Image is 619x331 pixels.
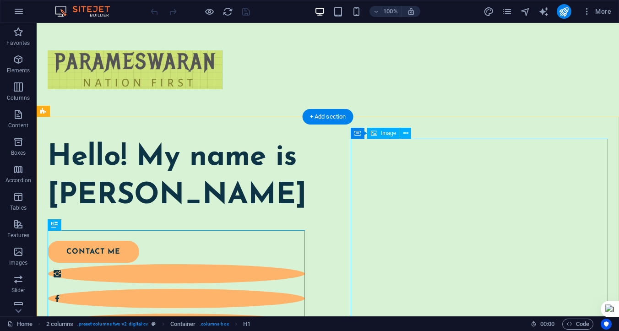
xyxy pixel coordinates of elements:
[8,122,28,129] p: Content
[502,6,512,17] i: Pages (Ctrl+Alt+S)
[520,6,531,17] i: Navigator
[502,6,513,17] button: pages
[11,149,26,157] p: Boxes
[483,6,494,17] i: Design (Ctrl+Alt+Y)
[303,109,353,125] div: + Add section
[579,4,615,19] button: More
[9,259,28,266] p: Images
[538,6,549,17] i: AI Writer
[10,204,27,212] p: Tables
[582,7,611,16] span: More
[223,6,233,17] i: Reload page
[7,94,30,102] p: Columns
[53,6,121,17] img: Editor Logo
[11,287,26,294] p: Slider
[7,67,30,74] p: Elements
[7,319,33,330] a: Click to cancel selection. Double-click to open Pages
[547,320,548,327] span: :
[520,6,531,17] button: navigator
[46,319,250,330] nav: breadcrumb
[538,6,549,17] button: text_generator
[531,319,555,330] h6: Session time
[540,319,554,330] span: 00 00
[204,6,215,17] button: Click here to leave preview mode and continue editing
[483,6,494,17] button: design
[407,7,415,16] i: On resize automatically adjust zoom level to fit chosen device.
[557,4,571,19] button: publish
[562,319,593,330] button: Code
[46,319,74,330] span: Click to select. Double-click to edit
[566,319,589,330] span: Code
[170,319,196,330] span: Click to select. Double-click to edit
[200,319,229,330] span: . columns-box
[6,39,30,47] p: Favorites
[243,319,250,330] span: Click to select. Double-click to edit
[383,6,398,17] h6: 100%
[381,130,396,136] span: Image
[152,321,156,326] i: This element is a customizable preset
[369,6,402,17] button: 100%
[222,6,233,17] button: reload
[7,232,29,239] p: Features
[559,6,569,17] i: Publish
[5,177,31,184] p: Accordion
[601,319,612,330] button: Usercentrics
[77,319,148,330] span: . preset-columns-two-v2-digital-cv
